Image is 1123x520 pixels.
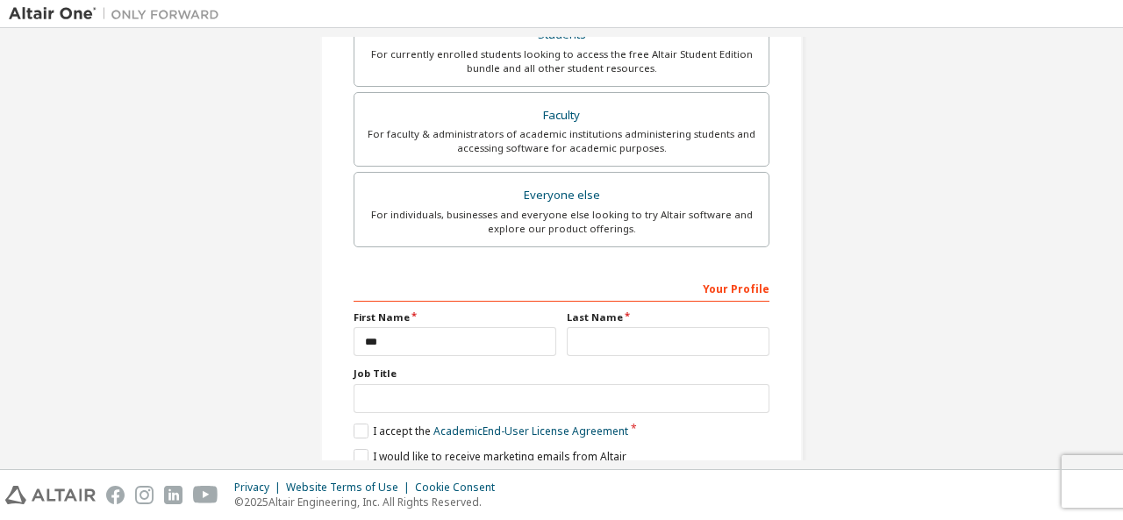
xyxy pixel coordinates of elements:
label: I would like to receive marketing emails from Altair [354,449,626,464]
div: Website Terms of Use [286,481,415,495]
a: Academic End-User License Agreement [433,424,628,438]
p: © 2025 Altair Engineering, Inc. All Rights Reserved. [234,495,505,509]
div: Cookie Consent [415,481,505,495]
div: For individuals, businesses and everyone else looking to try Altair software and explore our prod... [365,208,758,236]
label: Last Name [567,310,769,324]
label: I accept the [354,424,628,438]
img: altair_logo.svg [5,486,96,504]
img: linkedin.svg [164,486,182,504]
div: Your Profile [354,274,769,302]
label: Job Title [354,367,769,381]
div: Everyone else [365,183,758,208]
div: For faculty & administrators of academic institutions administering students and accessing softwa... [365,127,758,155]
img: Altair One [9,5,228,23]
img: youtube.svg [193,486,218,504]
div: For currently enrolled students looking to access the free Altair Student Edition bundle and all ... [365,47,758,75]
div: Privacy [234,481,286,495]
img: instagram.svg [135,486,154,504]
img: facebook.svg [106,486,125,504]
div: Faculty [365,103,758,128]
label: First Name [354,310,556,324]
